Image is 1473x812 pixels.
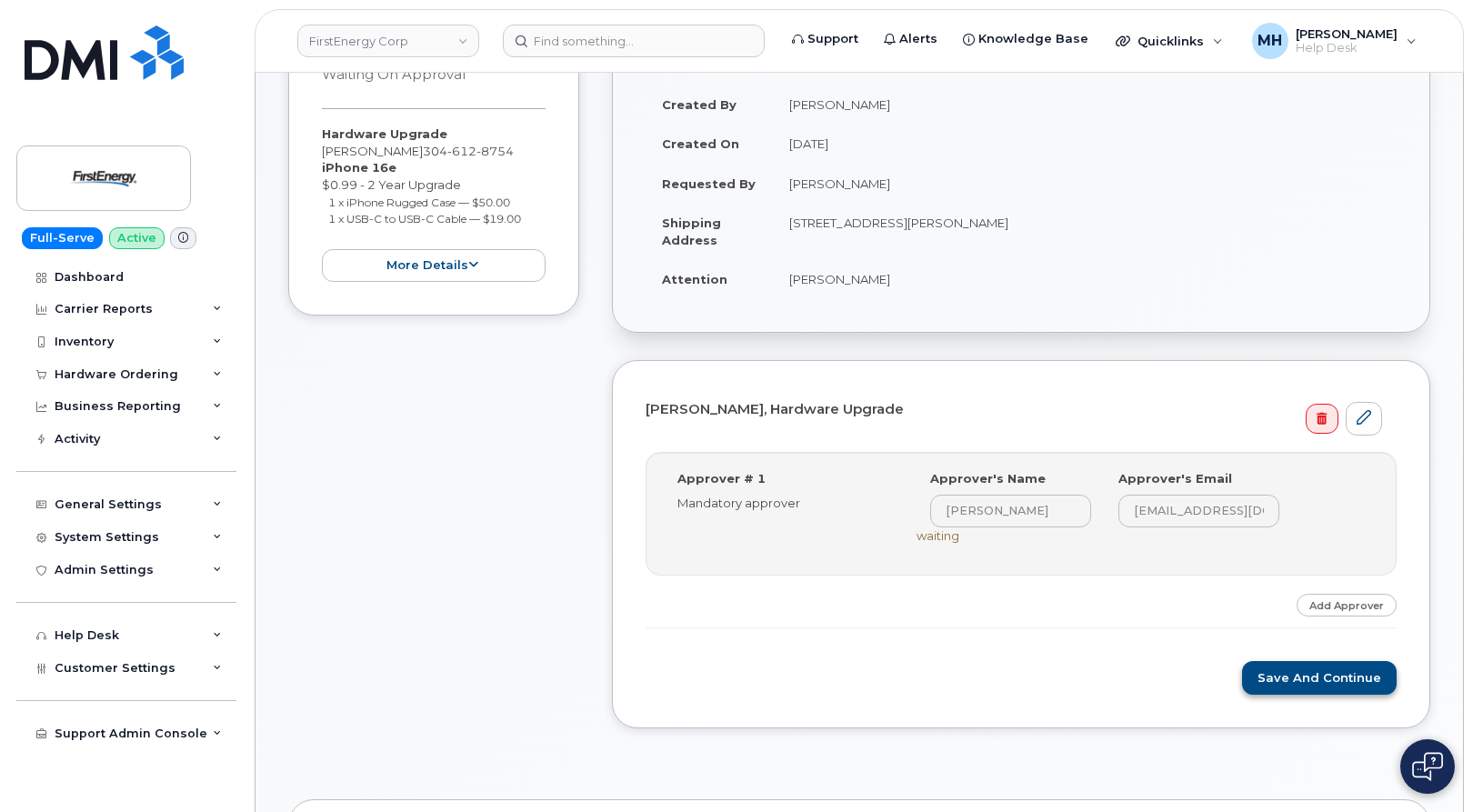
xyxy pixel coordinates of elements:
span: waiting [917,528,959,543]
input: Input [930,495,1091,527]
strong: Attention [662,272,727,286]
a: FirstEnergy Corp [297,25,479,57]
small: Waiting On Approval [322,66,466,83]
span: Alerts [899,30,937,48]
img: Open chat [1412,752,1443,781]
input: Find something... [503,25,765,57]
div: Melissa Hoye [1239,23,1429,59]
a: Knowledge Base [950,21,1101,57]
span: Help Desk [1296,41,1398,55]
span: Support [807,30,858,48]
button: more details [322,249,546,283]
strong: Shipping Address [662,216,721,247]
small: 1 x iPhone Rugged Case — $50.00 [328,195,510,209]
span: 304 [423,144,514,158]
span: 8754 [476,144,514,158]
td: [STREET_ADDRESS][PERSON_NAME] [773,203,1397,259]
div: [PERSON_NAME] $0.99 - 2 Year Upgrade [322,125,546,282]
div: Mandatory approver [677,495,889,512]
label: Approver's Name [930,470,1046,487]
a: Alerts [871,21,950,57]
td: [DATE] [773,124,1397,164]
td: [PERSON_NAME] [773,164,1397,204]
strong: iPhone 16e [322,160,396,175]
span: Quicklinks [1137,34,1204,48]
a: Support [779,21,871,57]
button: Save and Continue [1242,661,1397,695]
span: Knowledge Base [978,30,1088,48]
a: Add Approver [1297,594,1397,617]
strong: Created By [662,97,736,112]
span: MH [1258,30,1282,52]
small: 1 x USB-C to USB-C Cable — $19.00 [328,212,521,226]
strong: Hardware Upgrade [322,126,447,141]
input: Input [1118,495,1279,527]
div: Quicklinks [1103,23,1236,59]
strong: Created On [662,136,739,151]
h4: [PERSON_NAME], Hardware Upgrade [646,402,1382,417]
td: [PERSON_NAME] [773,259,1397,299]
td: [PERSON_NAME] [773,85,1397,125]
strong: Requested By [662,176,756,191]
span: [PERSON_NAME] [1296,26,1398,41]
label: Approver's Email [1118,470,1232,487]
span: 612 [447,144,476,158]
label: Approver # 1 [677,470,766,487]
